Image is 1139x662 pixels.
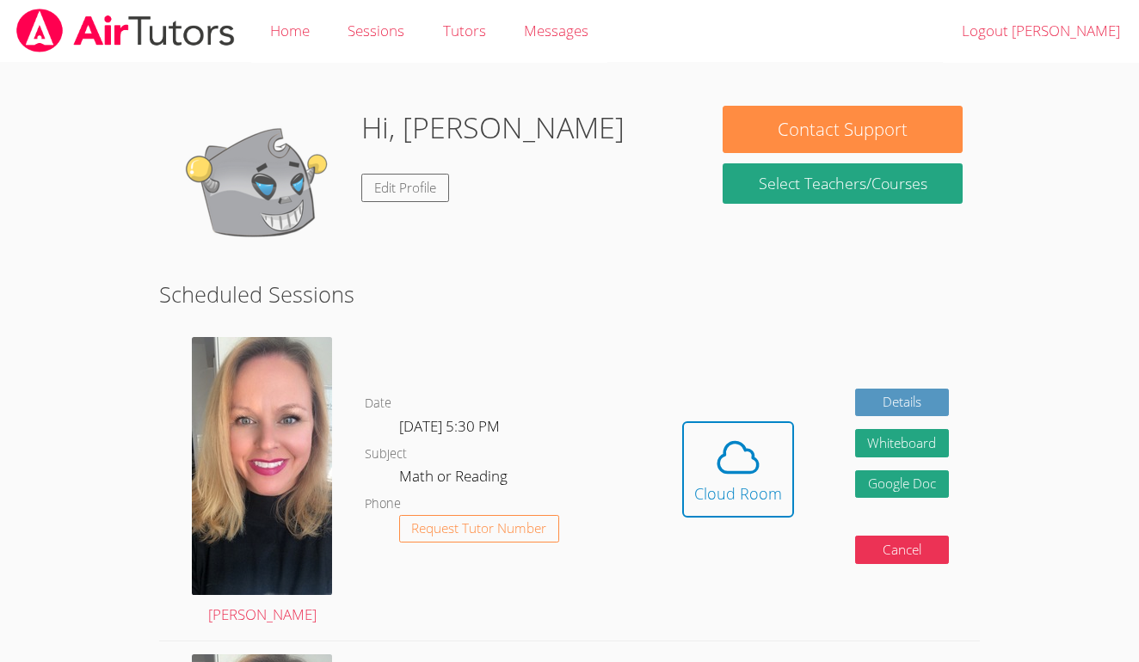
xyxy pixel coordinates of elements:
[365,444,407,465] dt: Subject
[365,493,401,515] dt: Phone
[365,393,391,414] dt: Date
[855,536,950,564] button: Cancel
[855,389,950,417] a: Details
[399,416,500,436] span: [DATE] 5:30 PM
[694,481,782,506] div: Cloud Room
[855,429,950,457] button: Whiteboard
[855,470,950,499] a: Google Doc
[361,174,449,202] a: Edit Profile
[682,421,794,518] button: Cloud Room
[175,106,348,278] img: default.png
[723,163,964,204] a: Select Teachers/Courses
[159,278,979,310] h2: Scheduled Sessions
[399,464,511,493] dd: Math or Reading
[399,515,560,543] button: Request Tutor Number
[361,106,625,150] h1: Hi, [PERSON_NAME]
[524,21,588,40] span: Messages
[192,337,332,595] img: avatar.png
[192,337,332,628] a: [PERSON_NAME]
[411,522,546,535] span: Request Tutor Number
[15,9,237,52] img: airtutors_banner-c4298cdbf04f3fff15de1276eac7730deb9818008684d7c2e4769d2f7ddbe033.png
[723,106,964,153] button: Contact Support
